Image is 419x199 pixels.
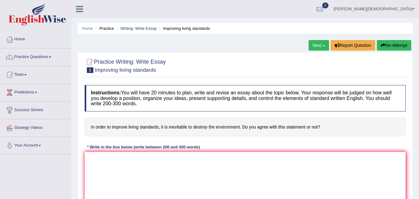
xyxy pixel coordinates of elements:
a: Home [82,26,93,31]
li: Practice [94,25,114,31]
a: Next » [309,40,329,51]
button: Re-Attempt [377,40,411,51]
a: Practice Questions [0,48,71,64]
span: 0 [322,2,328,8]
div: * Write in the box below (write between 200 and 300 words) [85,144,202,150]
b: Instructions: [91,90,121,95]
a: Predictions [0,84,71,99]
a: Home [0,31,71,46]
h4: In order to improve living standards, it is inevitable to destroy the environment. Do you agree w... [85,118,406,137]
a: Tests [0,66,71,82]
h4: You will have 20 minutes to plan, write and revise an essay about the topic below. Your response ... [85,85,406,111]
a: Your Account [0,137,71,152]
li: Improving living standards [158,25,210,31]
a: Strategy Videos [0,119,71,135]
small: Improving living standards [95,67,156,73]
a: Success Stories [0,102,71,117]
h2: Practice Writing: Write Essay [85,57,166,73]
button: Report Question [331,40,375,51]
span: 1 [87,67,93,73]
a: Writing: Write Essay [120,26,157,31]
